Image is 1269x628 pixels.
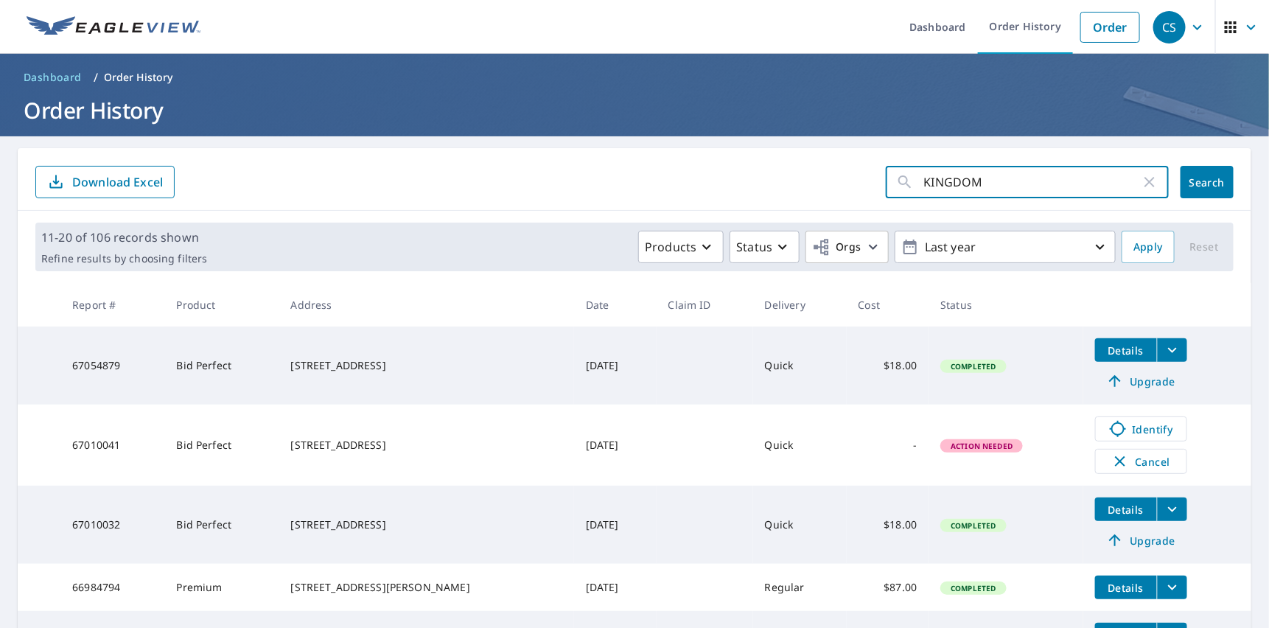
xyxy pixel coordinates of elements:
th: Report # [60,283,164,327]
li: / [94,69,98,86]
span: Upgrade [1104,372,1178,390]
td: Bid Perfect [164,327,279,405]
a: Order [1080,12,1140,43]
a: Dashboard [18,66,88,89]
td: [DATE] [574,486,657,564]
th: Delivery [753,283,847,327]
button: Orgs [805,231,889,263]
span: Completed [942,583,1004,593]
td: $18.00 [847,486,929,564]
td: Regular [753,564,847,611]
td: Bid Perfect [164,486,279,564]
span: Upgrade [1104,531,1178,549]
p: Products [645,238,696,256]
p: Refine results by choosing filters [41,252,207,265]
img: EV Logo [27,16,200,38]
td: 66984794 [60,564,164,611]
td: $87.00 [847,564,929,611]
span: Completed [942,520,1004,531]
div: CS [1153,11,1186,43]
span: Dashboard [24,70,82,85]
div: [STREET_ADDRESS] [291,358,562,373]
p: Download Excel [72,174,163,190]
p: Status [736,238,772,256]
span: Details [1104,581,1148,595]
th: Cost [847,283,929,327]
div: [STREET_ADDRESS][PERSON_NAME] [291,580,562,595]
td: Quick [753,405,847,486]
span: Apply [1133,238,1163,257]
a: Upgrade [1095,528,1187,552]
td: Bid Perfect [164,405,279,486]
th: Product [164,283,279,327]
span: Cancel [1111,453,1172,470]
td: 67010032 [60,486,164,564]
td: [DATE] [574,327,657,405]
button: Download Excel [35,166,175,198]
span: Search [1192,175,1222,189]
p: Last year [919,234,1091,260]
th: Status [929,283,1083,327]
p: 11-20 of 106 records shown [41,228,207,246]
button: Last year [895,231,1116,263]
td: Quick [753,486,847,564]
div: [STREET_ADDRESS] [291,438,562,453]
span: Completed [942,361,1004,371]
button: Cancel [1095,449,1187,474]
a: Identify [1095,416,1187,442]
th: Address [279,283,574,327]
button: detailsBtn-67054879 [1095,338,1157,362]
th: Date [574,283,657,327]
td: Premium [164,564,279,611]
span: Details [1104,503,1148,517]
h1: Order History [18,95,1251,125]
a: Upgrade [1095,369,1187,393]
td: - [847,405,929,486]
span: Orgs [812,238,861,257]
p: Order History [104,70,173,85]
td: [DATE] [574,405,657,486]
button: Status [730,231,800,263]
button: Search [1181,166,1234,198]
input: Address, Report #, Claim ID, etc. [924,161,1141,203]
span: Action Needed [942,441,1021,451]
button: detailsBtn-66984794 [1095,576,1157,599]
div: [STREET_ADDRESS] [291,517,562,532]
td: 67054879 [60,327,164,405]
nav: breadcrumb [18,66,1251,89]
button: detailsBtn-67010032 [1095,498,1157,521]
td: 67010041 [60,405,164,486]
td: $18.00 [847,327,929,405]
button: filesDropdownBtn-67054879 [1157,338,1187,362]
th: Claim ID [657,283,753,327]
button: Apply [1122,231,1175,263]
span: Identify [1105,420,1178,438]
button: Products [638,231,724,263]
span: Details [1104,343,1148,357]
button: filesDropdownBtn-67010032 [1157,498,1187,521]
td: Quick [753,327,847,405]
button: filesDropdownBtn-66984794 [1157,576,1187,599]
td: [DATE] [574,564,657,611]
